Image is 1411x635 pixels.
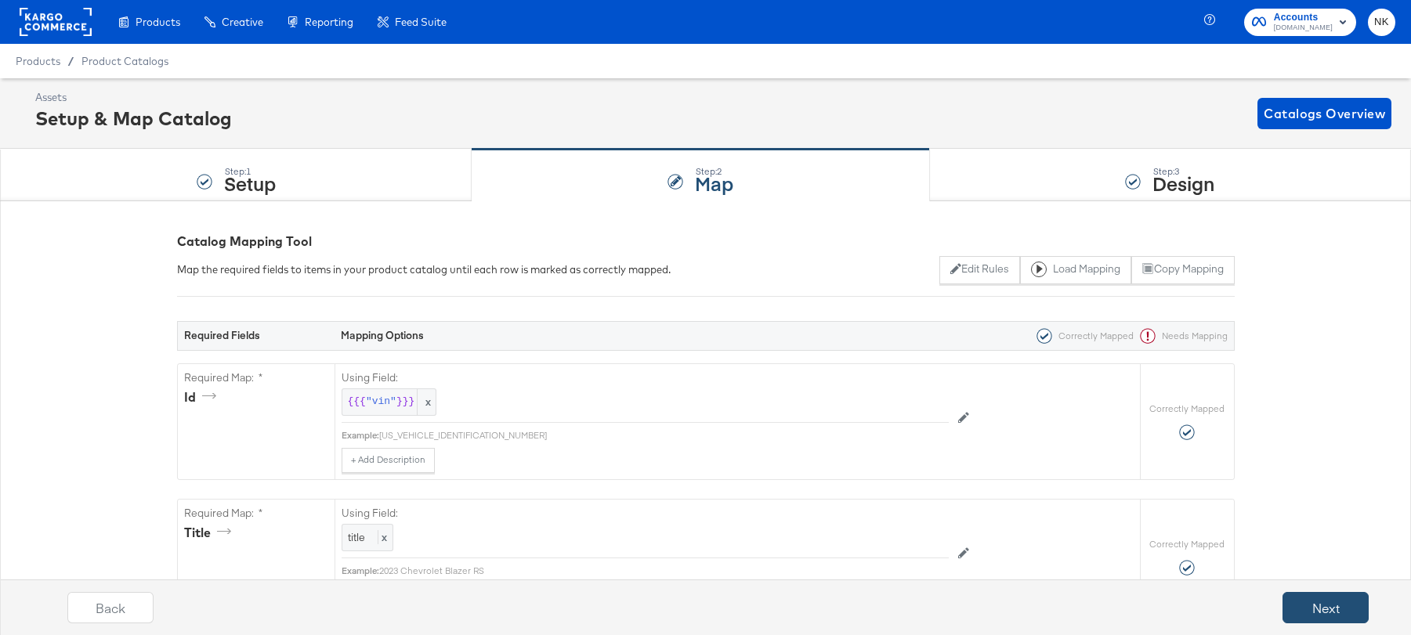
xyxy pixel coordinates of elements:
div: Step: 2 [695,166,733,177]
span: Products [136,16,180,28]
label: Required Map: * [184,370,328,385]
div: title [184,524,237,542]
label: Correctly Mapped [1149,538,1225,550]
span: NK [1374,13,1389,31]
strong: Setup [224,170,276,196]
span: Products [16,55,60,67]
span: x [378,530,387,544]
strong: Design [1152,170,1214,196]
span: / [60,55,81,67]
div: Needs Mapping [1134,328,1228,344]
span: [DOMAIN_NAME] [1274,22,1333,34]
div: Setup & Map Catalog [35,105,232,132]
div: [US_VEHICLE_IDENTIFICATION_NUMBER] [379,429,949,442]
div: Correctly Mapped [1030,328,1134,344]
button: Load Mapping [1020,256,1131,284]
div: Step: 3 [1152,166,1214,177]
strong: Required Fields [184,328,260,342]
div: Example: [342,429,379,442]
strong: Map [695,170,733,196]
button: Next [1283,592,1369,623]
div: 2023 Chevrolet Blazer RS [379,565,949,577]
span: "vin" [366,395,396,410]
button: Catalogs Overview [1257,98,1391,129]
label: Required Map: * [184,506,328,521]
label: Correctly Mapped [1149,402,1225,415]
span: Reporting [305,16,353,28]
button: Accounts[DOMAIN_NAME] [1244,9,1356,36]
button: NK [1368,9,1395,36]
span: Accounts [1274,9,1333,26]
strong: Mapping Options [341,328,424,342]
div: Example: [342,565,379,577]
button: Back [67,592,154,623]
span: }}} [396,395,414,410]
div: Map the required fields to items in your product catalog until each row is marked as correctly ma... [177,262,671,277]
span: title [348,530,365,544]
button: Copy Mapping [1131,256,1234,284]
label: Using Field: [342,506,949,521]
span: x [417,389,436,415]
label: Using Field: [342,370,949,385]
button: + Add Description [342,448,435,473]
span: {{{ [348,395,366,410]
a: Product Catalogs [81,55,168,67]
span: Creative [222,16,263,28]
button: Edit Rules [939,256,1020,284]
div: Catalog Mapping Tool [177,233,1235,251]
span: Catalogs Overview [1264,103,1385,124]
div: id [184,388,222,406]
div: Assets [35,90,232,105]
span: Feed Suite [395,16,447,28]
div: Step: 1 [224,166,276,177]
